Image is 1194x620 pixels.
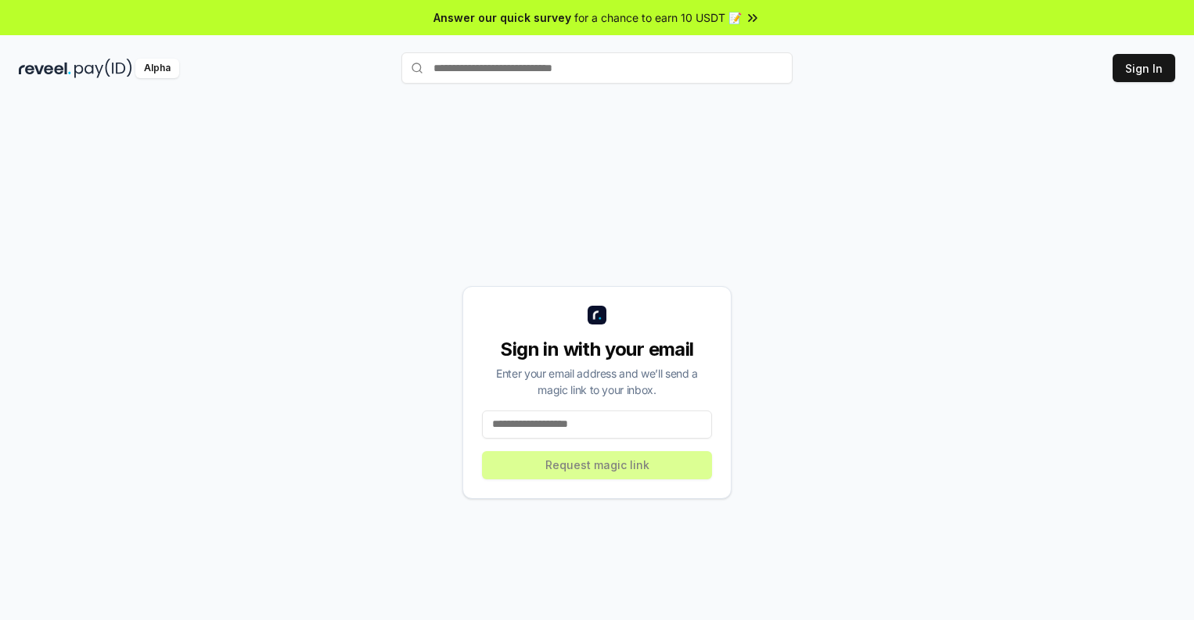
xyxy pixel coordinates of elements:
[19,59,71,78] img: reveel_dark
[433,9,571,26] span: Answer our quick survey
[74,59,132,78] img: pay_id
[135,59,179,78] div: Alpha
[482,337,712,362] div: Sign in with your email
[588,306,606,324] img: logo_small
[482,365,712,398] div: Enter your email address and we’ll send a magic link to your inbox.
[574,9,742,26] span: for a chance to earn 10 USDT 📝
[1113,54,1175,82] button: Sign In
